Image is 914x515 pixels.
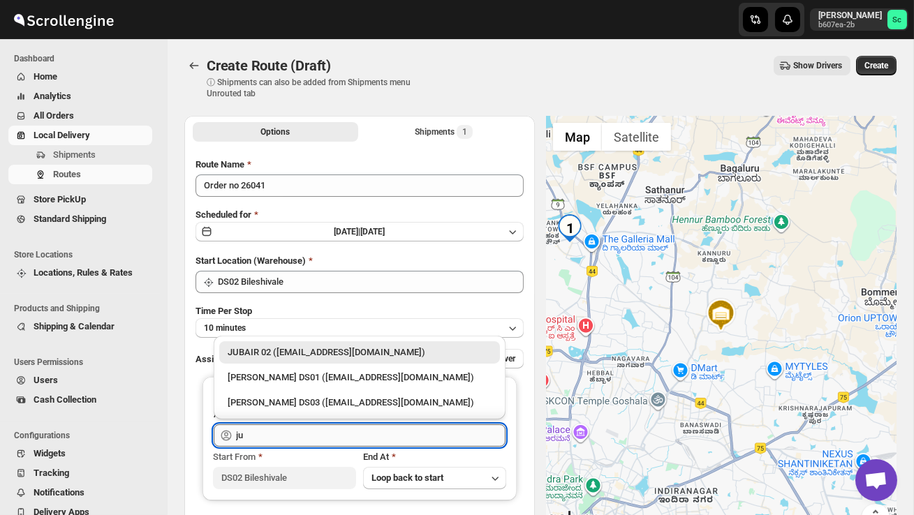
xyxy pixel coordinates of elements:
span: Time Per Stop [196,306,252,316]
p: [PERSON_NAME] [818,10,882,21]
span: Sanjay chetri [887,10,907,29]
button: Locations, Rules & Rates [8,263,152,283]
div: JUBAIR 02 ([EMAIL_ADDRESS][DOMAIN_NAME]) [228,345,492,359]
span: Assign to [196,354,233,364]
button: Routes [8,165,152,184]
span: Loop back to start [371,472,443,483]
span: Users [34,375,58,385]
span: Home [34,71,57,82]
div: End At [363,450,506,464]
span: Options [261,126,290,137]
span: Analytics [34,91,71,101]
div: [PERSON_NAME] DS03 ([EMAIL_ADDRESS][DOMAIN_NAME]) [228,396,492,410]
span: Store Locations [14,249,158,260]
button: 10 minutes [196,318,524,338]
li: Hanumanth Raju DS03 (sekiref110@blaxion.com) [214,389,506,414]
input: Search location [218,271,524,293]
li: JUBAIR 02 (vanafe7637@isorax.com) [214,341,506,364]
span: Create [864,60,888,71]
span: Routes [53,169,81,179]
button: Notifications [8,483,152,502]
span: Users Permissions [14,357,158,368]
span: Dashboard [14,53,158,64]
span: [DATE] [361,227,385,237]
span: Local Delivery [34,130,90,140]
span: Show Drivers [793,60,842,71]
button: Tracking [8,463,152,483]
span: Route Name [196,159,244,170]
button: Shipments [8,145,152,165]
button: Routes [184,56,204,75]
p: b607ea-2b [818,21,882,29]
button: Loop back to start [363,467,506,489]
button: All Orders [8,106,152,126]
li: Jubed DS01 (gedoc78193@dariolo.com) [214,364,506,389]
button: Shipping & Calendar [8,317,152,336]
span: Create Route (Draft) [207,57,331,74]
span: [DATE] | [334,227,361,237]
span: Shipping & Calendar [34,321,115,331]
span: Store PickUp [34,194,86,204]
span: Shipments [53,149,96,160]
button: Users [8,371,152,390]
span: 10 minutes [204,322,246,334]
div: Shipments [415,125,473,139]
span: Notifications [34,487,84,498]
text: Sc [893,15,902,24]
span: Locations, Rules & Rates [34,267,133,278]
a: Open chat [855,459,897,501]
input: Search assignee [236,424,506,447]
div: [PERSON_NAME] DS01 ([EMAIL_ADDRESS][DOMAIN_NAME]) [228,371,492,385]
button: Show street map [553,123,602,151]
button: Cash Collection [8,390,152,410]
span: Standard Shipping [34,214,106,224]
span: 1 [462,126,467,137]
button: User menu [810,8,908,31]
span: Start Location (Warehouse) [196,255,306,266]
div: 1 [556,214,584,242]
span: Start From [213,451,256,462]
span: Tracking [34,468,69,478]
button: Analytics [8,87,152,106]
button: Home [8,67,152,87]
button: Widgets [8,444,152,463]
span: Scheduled for [196,209,251,220]
p: ⓘ Shipments can also be added from Shipments menu Unrouted tab [207,77,427,99]
input: Eg: Bengaluru Route [196,174,524,197]
button: Create [856,56,897,75]
span: All Orders [34,110,74,121]
span: Widgets [34,448,66,458]
button: Show Drivers [774,56,850,75]
span: Configurations [14,430,158,441]
button: [DATE]|[DATE] [196,222,524,241]
span: Products and Shipping [14,303,158,314]
img: ScrollEngine [11,2,116,37]
button: Selected Shipments [361,122,526,142]
button: Show satellite imagery [602,123,671,151]
span: Cash Collection [34,394,96,405]
button: All Route Options [193,122,358,142]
